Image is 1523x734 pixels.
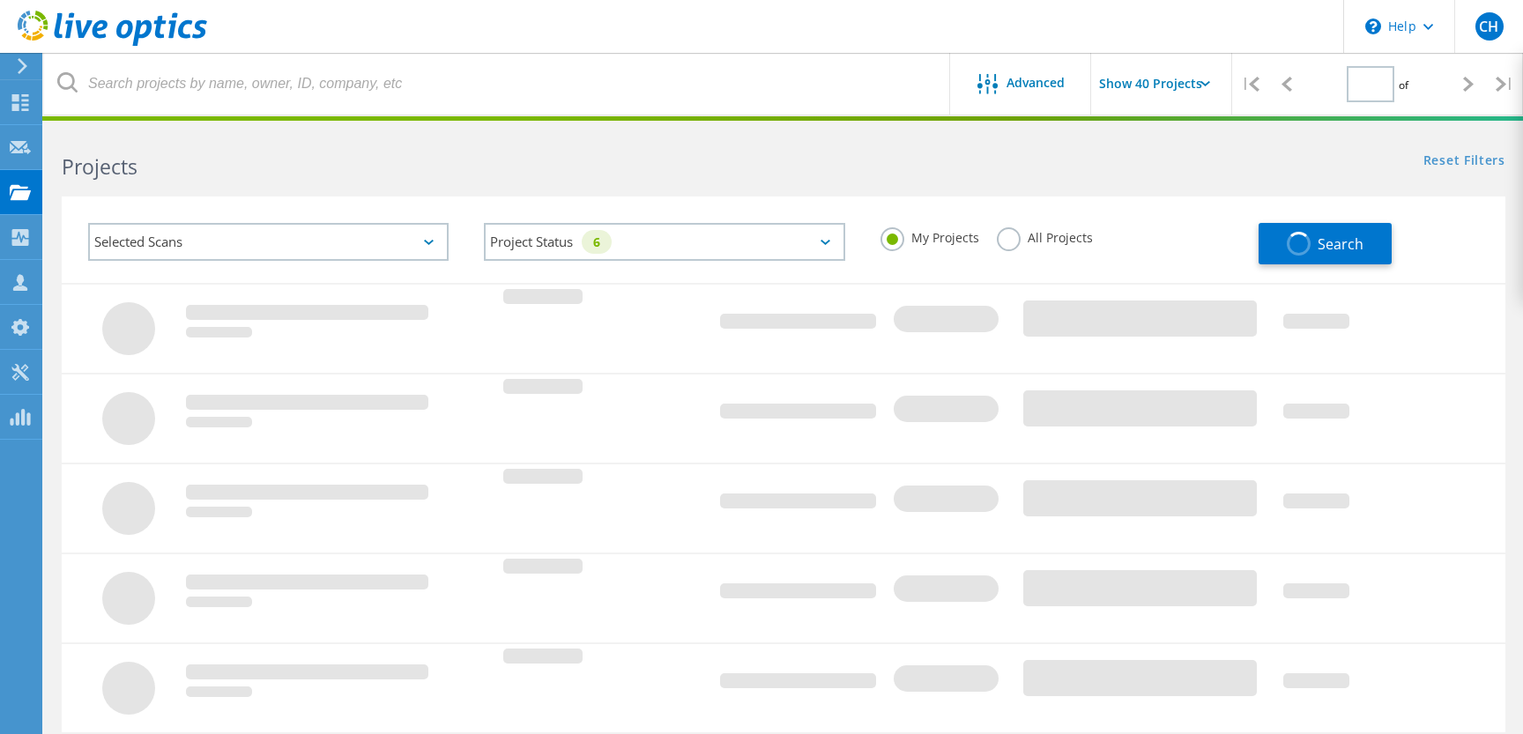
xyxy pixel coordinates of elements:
a: Reset Filters [1423,154,1505,169]
div: | [1487,53,1523,115]
input: Search projects by name, owner, ID, company, etc [44,53,951,115]
svg: \n [1365,19,1381,34]
button: Search [1259,223,1392,264]
b: Projects [62,152,137,181]
div: 6 [582,230,612,254]
label: All Projects [997,227,1093,244]
span: of [1399,78,1408,93]
span: CH [1479,19,1498,33]
div: Selected Scans [88,223,449,261]
label: My Projects [880,227,979,244]
span: Advanced [1007,77,1065,89]
div: | [1232,53,1268,115]
a: Live Optics Dashboard [18,37,207,49]
span: Search [1318,234,1363,254]
div: Project Status [484,223,844,261]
